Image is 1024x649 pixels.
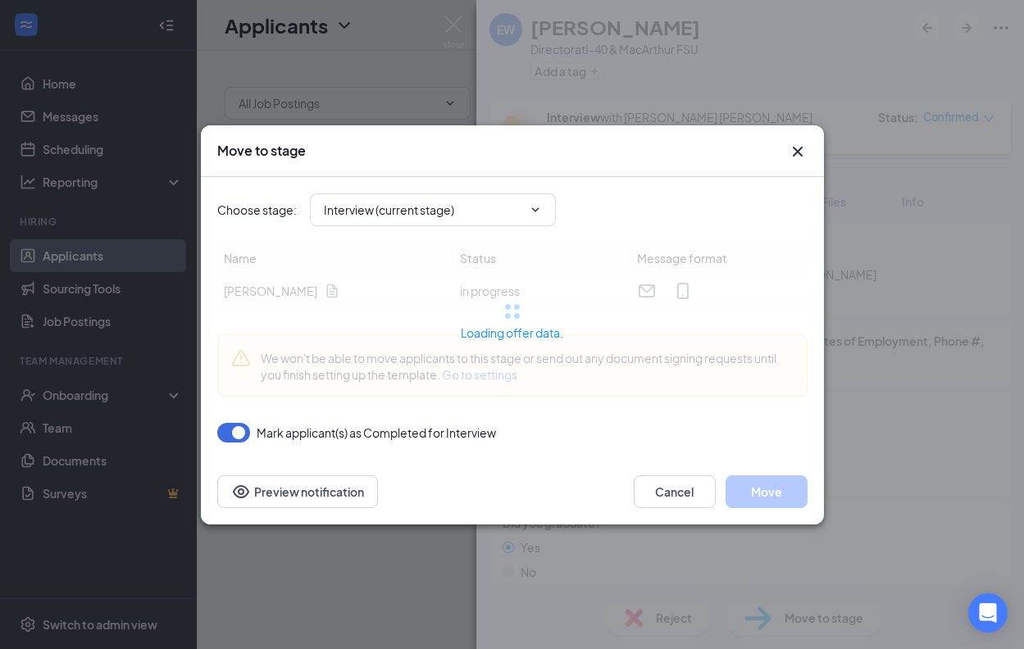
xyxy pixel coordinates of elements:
[257,423,496,442] span: Mark applicant(s) as Completed for Interview
[529,203,542,216] svg: ChevronDown
[968,593,1008,633] div: Open Intercom Messenger
[217,201,297,219] span: Choose stage :
[231,482,251,501] svg: Eye
[217,320,808,342] div: Loading offer data.
[217,142,306,160] h3: Move to stage
[788,142,808,161] button: Close
[634,475,716,508] button: Cancel
[788,142,808,161] svg: Cross
[217,475,378,508] button: Preview notificationEye
[726,475,808,508] button: Move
